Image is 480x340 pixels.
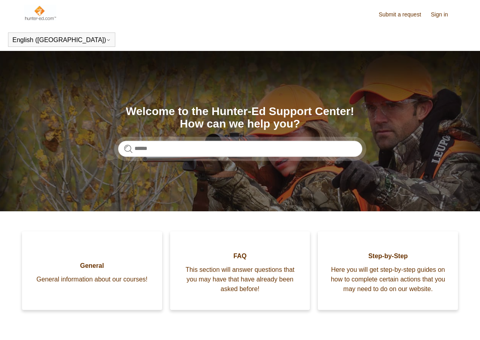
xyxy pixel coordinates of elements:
[431,10,456,19] a: Sign in
[318,231,458,310] a: Step-by-Step Here you will get step-by-step guides on how to complete certain actions that you ma...
[330,251,446,261] span: Step-by-Step
[118,105,362,130] h1: Welcome to the Hunter-Ed Support Center! How can we help you?
[330,265,446,294] span: Here you will get step-by-step guides on how to complete certain actions that you may need to do ...
[428,313,474,334] div: Chat Support
[170,231,310,310] a: FAQ This section will answer questions that you may have that have already been asked before!
[24,5,56,21] img: Hunter-Ed Help Center home page
[22,231,162,310] a: General General information about our courses!
[34,275,150,284] span: General information about our courses!
[182,265,298,294] span: This section will answer questions that you may have that have already been asked before!
[118,141,362,157] input: Search
[12,36,111,44] button: English ([GEOGRAPHIC_DATA])
[379,10,429,19] a: Submit a request
[182,251,298,261] span: FAQ
[34,261,150,271] span: General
